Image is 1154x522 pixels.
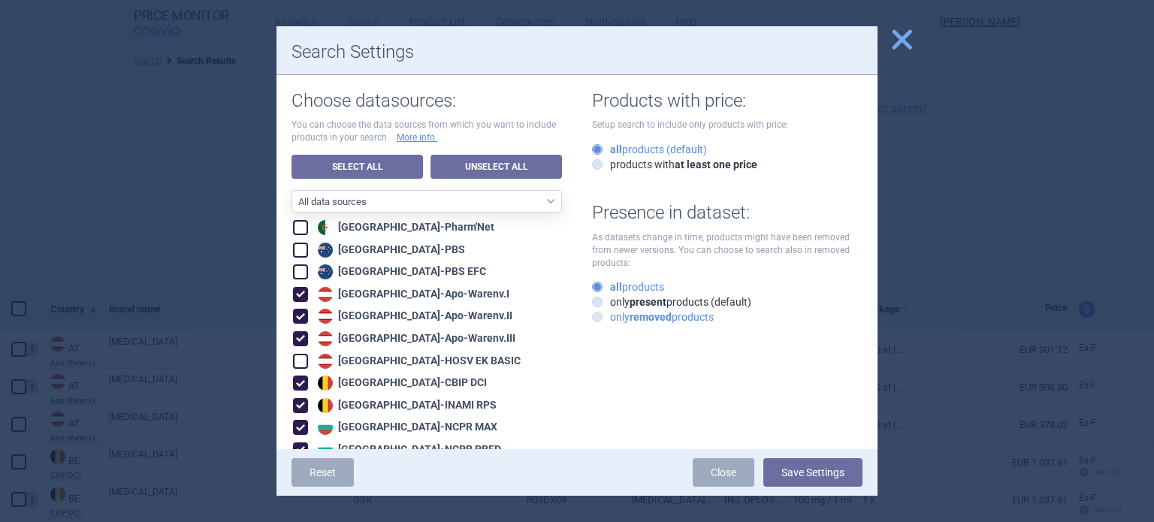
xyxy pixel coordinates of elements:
div: [GEOGRAPHIC_DATA] - INAMI RPS [314,398,497,413]
strong: at least one price [675,158,757,170]
a: Close [693,458,754,487]
h1: Search Settings [292,41,862,63]
strong: removed [630,311,672,323]
img: Bulgaria [318,442,333,457]
img: Bulgaria [318,420,333,435]
img: Belgium [318,376,333,391]
strong: all [610,281,622,293]
label: products (default) [592,142,707,157]
a: Reset [292,458,354,487]
label: only products (default) [592,294,751,309]
a: More info. [397,131,437,144]
h1: Products with price: [592,90,862,112]
img: Austria [318,331,333,346]
img: Austria [318,287,333,302]
a: Select All [292,155,423,179]
h1: Presence in dataset: [592,202,862,224]
div: [GEOGRAPHIC_DATA] - Pharm'Net [314,220,494,235]
div: [GEOGRAPHIC_DATA] - NCPR MAX [314,420,497,435]
div: [GEOGRAPHIC_DATA] - PBS EFC [314,264,486,279]
div: [GEOGRAPHIC_DATA] - HOSV EK BASIC [314,354,521,369]
div: [GEOGRAPHIC_DATA] - Apo-Warenv.II [314,309,512,324]
p: As datasets change in time, products might have been removed from newer versions. You can choose ... [592,231,862,269]
div: [GEOGRAPHIC_DATA] - PBS [314,243,465,258]
img: Austria [318,309,333,324]
img: Belgium [318,398,333,413]
label: only products [592,309,714,324]
p: Setup search to include only products with price: [592,119,862,131]
div: [GEOGRAPHIC_DATA] - Apo-Warenv.I [314,287,509,302]
div: [GEOGRAPHIC_DATA] - CBIP DCI [314,376,487,391]
img: Algeria [318,220,333,235]
img: Australia [318,264,333,279]
button: Save Settings [763,458,862,487]
div: [GEOGRAPHIC_DATA] - NCPR PRED [314,442,501,457]
h1: Choose datasources: [292,90,562,112]
strong: all [610,143,622,155]
a: Unselect All [430,155,562,179]
label: products with [592,157,757,172]
img: Australia [318,243,333,258]
label: products [592,279,664,294]
img: Austria [318,354,333,369]
p: You can choose the data sources from which you want to include products in your search. [292,119,562,144]
div: [GEOGRAPHIC_DATA] - Apo-Warenv.III [314,331,515,346]
strong: present [630,296,666,308]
